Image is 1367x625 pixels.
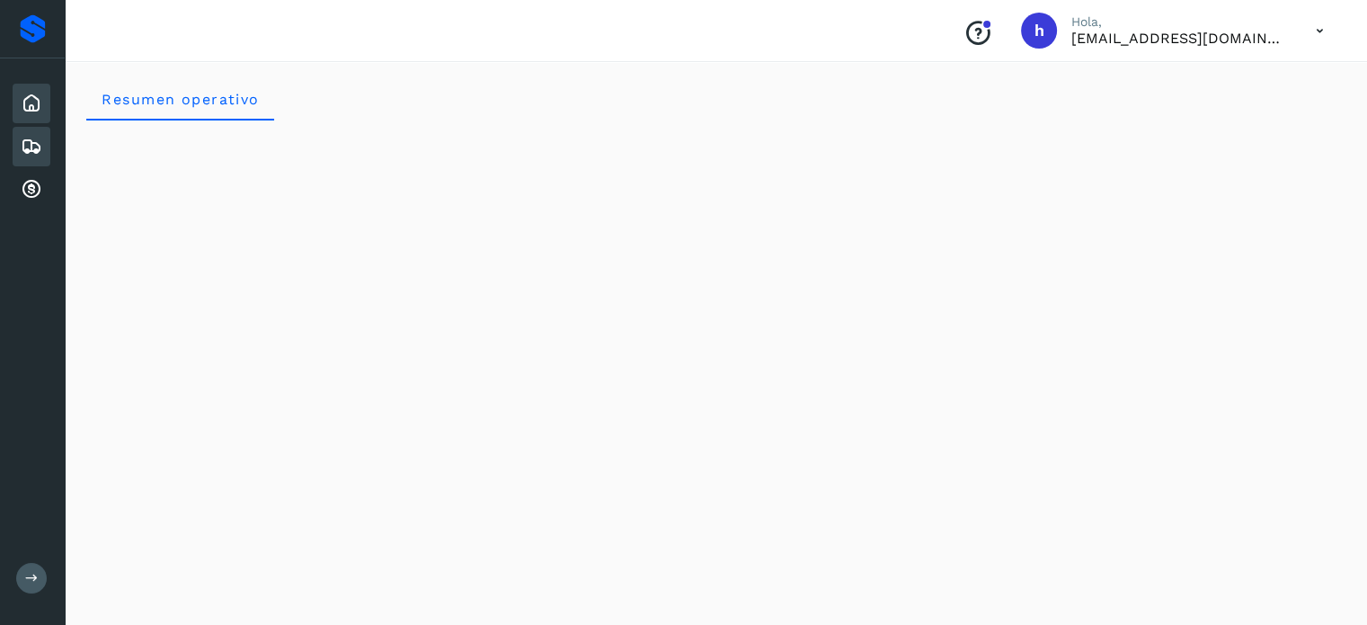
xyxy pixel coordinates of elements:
span: Resumen operativo [101,91,260,108]
p: Hola, [1071,14,1287,30]
p: hpichardo@karesan.com.mx [1071,30,1287,47]
div: Embarques [13,127,50,166]
div: Inicio [13,84,50,123]
div: Cuentas por cobrar [13,170,50,210]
